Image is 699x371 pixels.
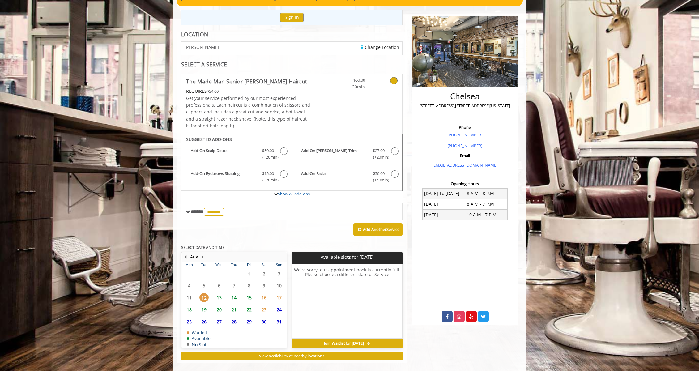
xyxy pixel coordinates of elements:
[185,45,219,49] span: [PERSON_NAME]
[200,254,205,260] button: Next Month
[185,317,194,326] span: 25
[301,170,367,183] b: Add-On Facial
[181,352,403,360] button: View availability at nearby locations
[419,103,511,109] p: [STREET_ADDRESS],[STREET_ADDRESS][US_STATE]
[465,210,508,220] td: 10 A.M - 7 P.M
[292,267,402,336] h6: We're sorry, our appointment book is currently full. Please choose a different date or Service
[271,304,287,316] td: Select day24
[419,92,511,101] h2: Chelsea
[215,317,224,326] span: 27
[197,316,211,328] td: Select day26
[241,316,256,328] td: Select day29
[241,304,256,316] td: Select day22
[227,262,241,268] th: Thu
[227,304,241,316] td: Select day21
[295,170,399,185] label: Add-On Facial
[185,147,288,162] label: Add-On Scalp Detox
[187,330,211,335] td: Waitlist
[262,147,274,154] span: $50.00
[361,44,399,50] a: Change Location
[186,88,207,94] span: This service needs some Advance to be paid before we block your appointment
[465,199,508,209] td: 8 A.M - 7 P.M
[186,95,310,130] p: Get your service performed by our most experienced professionals. Each haircut is a combination o...
[259,317,269,326] span: 30
[229,293,239,302] span: 14
[181,31,208,38] b: LOCATION
[373,147,385,154] span: $27.00
[257,262,271,268] th: Sat
[301,147,367,160] b: Add-On [PERSON_NAME] Trim
[295,147,399,162] label: Add-On Beard Trim
[187,342,211,347] td: No Slots
[181,245,224,250] b: SELECT DATE AND TIME
[271,316,287,328] td: Select day31
[186,136,232,142] b: SUGGESTED ADD-ONS
[191,147,256,160] b: Add-On Scalp Detox
[211,292,226,304] td: Select day13
[181,62,403,67] div: SELECT A SERVICE
[271,292,287,304] td: Select day17
[245,305,254,314] span: 22
[329,83,365,90] span: 20min
[186,88,310,95] div: $54.00
[257,316,271,328] td: Select day30
[229,317,239,326] span: 28
[422,210,465,220] td: [DATE]
[241,292,256,304] td: Select day15
[259,177,277,183] span: (+20min )
[275,293,284,302] span: 17
[447,143,482,148] a: [PHONE_NUMBER]
[215,305,224,314] span: 20
[262,170,274,177] span: $15.00
[187,336,211,341] td: Available
[369,177,388,183] span: (+40min )
[275,305,284,314] span: 24
[294,254,400,260] p: Available slots for [DATE]
[324,341,364,346] span: Join Waitlist for [DATE]
[422,188,465,199] td: [DATE] To [DATE]
[199,293,209,302] span: 12
[199,305,209,314] span: 19
[257,292,271,304] td: Select day16
[259,293,269,302] span: 16
[432,162,497,168] a: [EMAIL_ADDRESS][DOMAIN_NAME]
[211,304,226,316] td: Select day20
[465,188,508,199] td: 8 A.M - 8 P.M
[259,305,269,314] span: 23
[363,227,399,232] b: Add Another Service
[278,191,310,197] a: Show All Add-ons
[419,153,511,158] h3: Email
[353,223,403,236] button: Add AnotherService
[197,292,211,304] td: Select day12
[182,304,197,316] td: Select day18
[257,304,271,316] td: Select day23
[275,317,284,326] span: 31
[197,304,211,316] td: Select day19
[211,316,226,328] td: Select day27
[191,170,256,183] b: Add-On Eyebrows Shaping
[245,317,254,326] span: 29
[280,13,304,22] button: Sign In
[369,154,388,160] span: (+20min )
[447,132,482,138] a: [PHONE_NUMBER]
[211,262,226,268] th: Wed
[185,305,194,314] span: 18
[227,316,241,328] td: Select day28
[197,262,211,268] th: Tue
[373,170,385,177] span: $50.00
[190,254,198,260] button: Aug
[241,262,256,268] th: Fri
[245,293,254,302] span: 15
[417,181,512,186] h3: Opening Hours
[186,77,307,86] b: The Made Man Senior [PERSON_NAME] Haircut
[259,154,277,160] span: (+20min )
[422,199,465,209] td: [DATE]
[259,353,324,359] span: View availability at nearby locations
[227,292,241,304] td: Select day14
[215,293,224,302] span: 13
[183,254,188,260] button: Previous Month
[182,262,197,268] th: Mon
[229,305,239,314] span: 21
[329,74,365,90] a: $50.00
[182,316,197,328] td: Select day25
